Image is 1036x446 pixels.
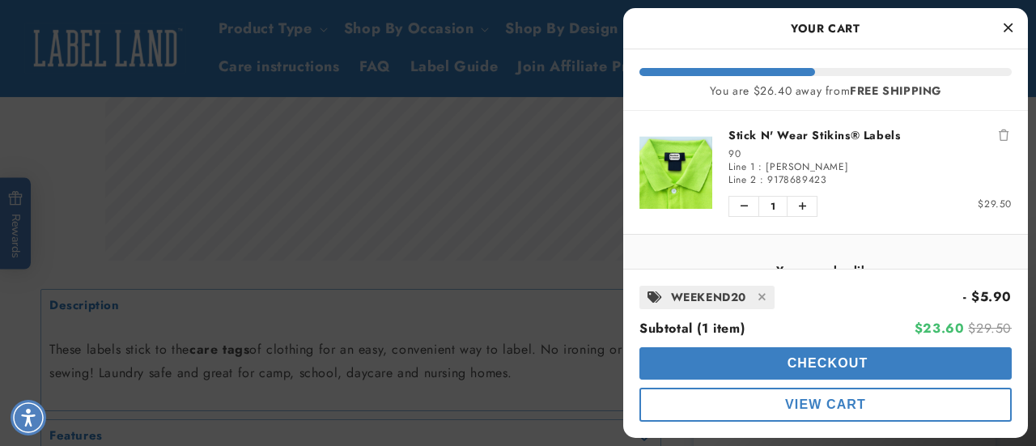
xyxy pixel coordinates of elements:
span: WEEKEND20 [671,287,746,308]
span: $29.50 [978,197,1012,211]
button: Do these labels need ironing? [55,91,216,121]
button: Can these labels be used on uniforms? [14,45,216,76]
h4: You may also like [639,263,1012,278]
b: FREE SHIPPING [850,83,941,99]
div: You are $26.40 away from [639,84,1012,98]
div: Accessibility Menu [11,400,46,435]
a: Stick N' Wear Stikins® Labels [728,127,1012,143]
span: [PERSON_NAME] [766,159,848,174]
button: Remove Stick N' Wear Stikins® Labels [996,127,1012,143]
span: $29.50 [968,319,1012,338]
img: Stick N' Wear Stikins® Labels [639,136,712,209]
h2: Your Cart [639,16,1012,40]
li: product [639,111,1012,234]
span: : [760,172,764,187]
span: 9178689423 [767,172,826,187]
span: : [758,159,762,174]
span: 1 [758,197,788,216]
button: Increase quantity of Stick N' Wear Stikins® Labels [788,197,817,216]
button: Close Cart [996,16,1020,40]
span: Subtotal (1 item) [639,319,745,338]
span: - $5.90 [963,287,1012,306]
span: View Cart [785,397,866,411]
button: cart [639,347,1012,380]
button: cart [639,388,1012,422]
span: Line 1 [728,159,755,174]
div: 90 [728,147,1012,160]
span: $23.60 [915,319,965,338]
button: Decrease quantity of Stick N' Wear Stikins® Labels [729,197,758,216]
span: Line 2 [728,172,757,187]
span: Checkout [783,356,868,370]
